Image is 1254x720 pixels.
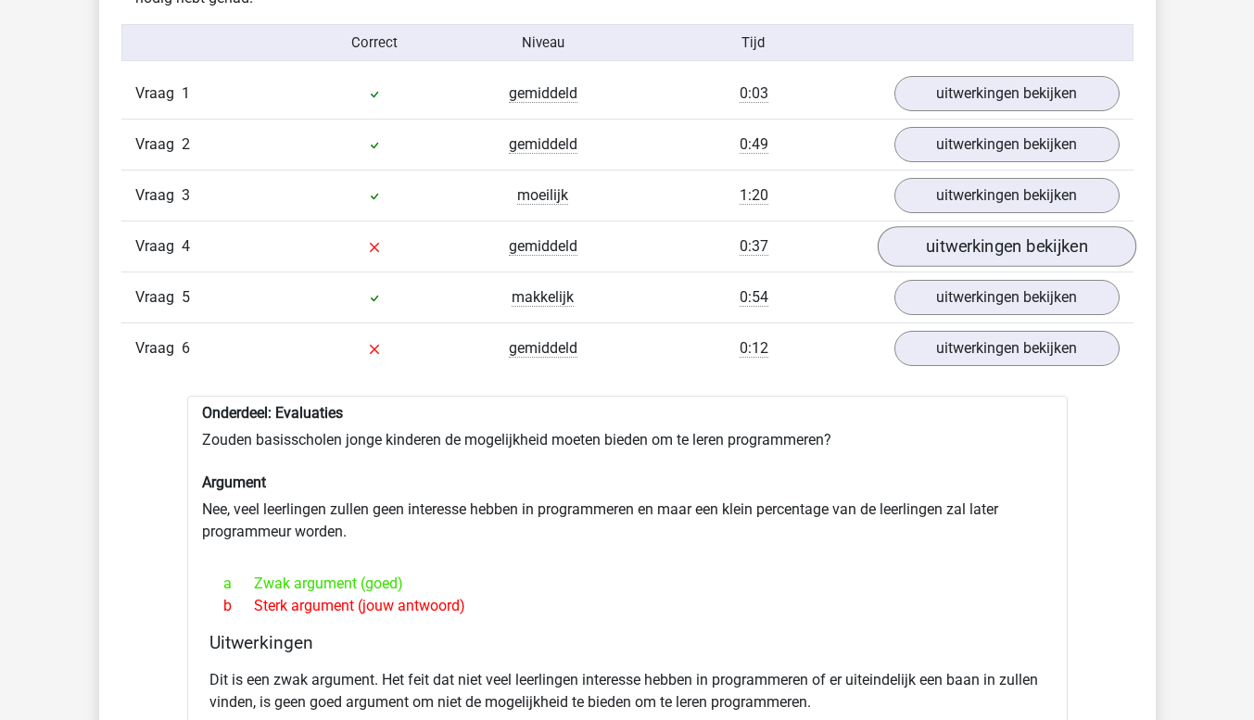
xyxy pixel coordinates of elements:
a: uitwerkingen bekijken [894,178,1120,213]
span: gemiddeld [509,339,577,358]
a: uitwerkingen bekijken [877,226,1135,267]
span: Vraag [135,235,182,258]
span: 0:49 [740,135,768,154]
h6: Argument [202,474,1053,491]
h4: Uitwerkingen [209,632,1045,653]
span: 2 [182,135,190,153]
span: 0:37 [740,237,768,256]
span: b [223,595,254,617]
span: 0:12 [740,339,768,358]
span: Vraag [135,337,182,360]
span: gemiddeld [509,135,577,154]
div: Correct [290,32,459,53]
a: uitwerkingen bekijken [894,280,1120,315]
span: Vraag [135,133,182,156]
span: Vraag [135,286,182,309]
span: Vraag [135,82,182,105]
div: Zwak argument (goed) [209,573,1045,595]
span: 1:20 [740,186,768,205]
span: 5 [182,288,190,306]
a: uitwerkingen bekijken [894,76,1120,111]
span: a [223,573,254,595]
div: Sterk argument (jouw antwoord) [209,595,1045,617]
span: 0:54 [740,288,768,307]
a: uitwerkingen bekijken [894,127,1120,162]
span: makkelijk [512,288,574,307]
span: gemiddeld [509,237,577,256]
div: Tijd [627,32,880,53]
span: 3 [182,186,190,204]
span: 6 [182,339,190,357]
span: Vraag [135,184,182,207]
p: Dit is een zwak argument. Het feit dat niet veel leerlingen interesse hebben in programmeren of e... [209,669,1045,714]
span: moeilijk [517,186,568,205]
span: 1 [182,84,190,102]
a: uitwerkingen bekijken [894,331,1120,366]
div: Niveau [459,32,627,53]
span: gemiddeld [509,84,577,103]
h6: Onderdeel: Evaluaties [202,404,1053,422]
span: 0:03 [740,84,768,103]
span: 4 [182,237,190,255]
